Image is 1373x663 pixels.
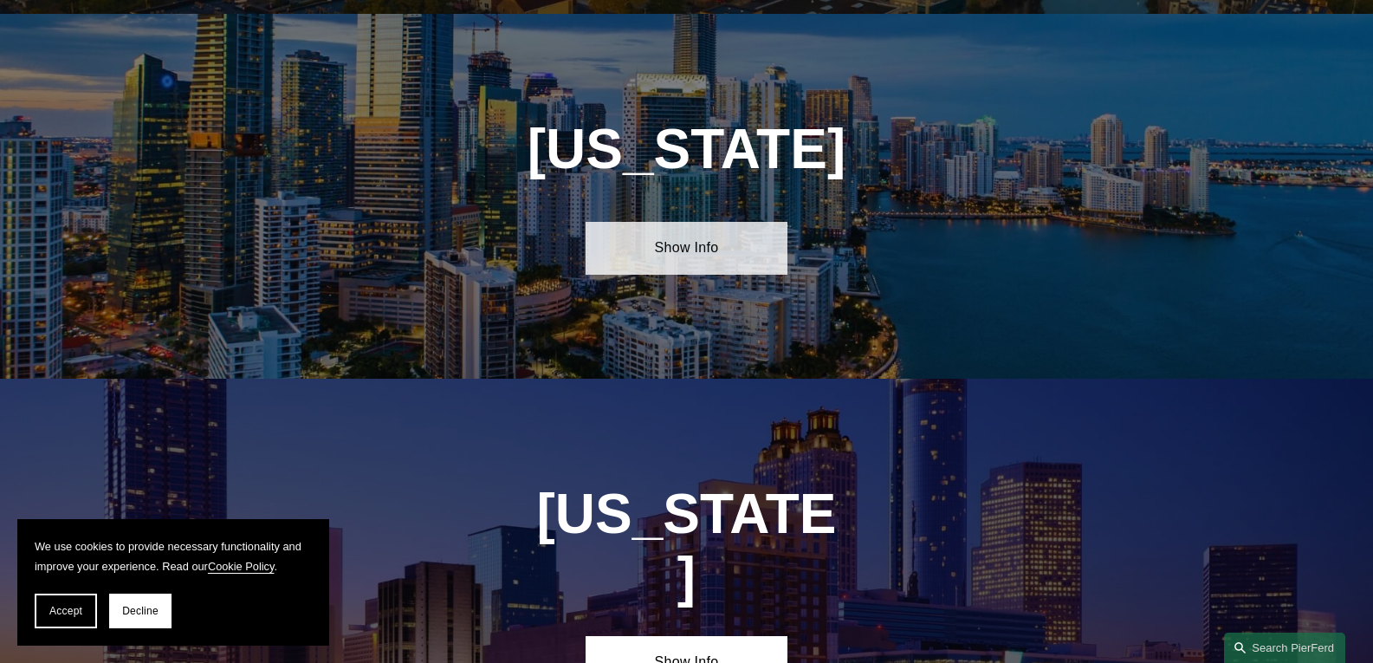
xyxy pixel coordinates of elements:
[586,222,787,274] a: Show Info
[17,519,329,646] section: Cookie banner
[109,594,172,628] button: Decline
[484,118,889,181] h1: [US_STATE]
[49,605,82,617] span: Accept
[35,536,312,576] p: We use cookies to provide necessary functionality and improve your experience. Read our .
[35,594,97,628] button: Accept
[122,605,159,617] span: Decline
[1224,633,1345,663] a: Search this site
[208,560,275,573] a: Cookie Policy
[535,483,839,609] h1: [US_STATE]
